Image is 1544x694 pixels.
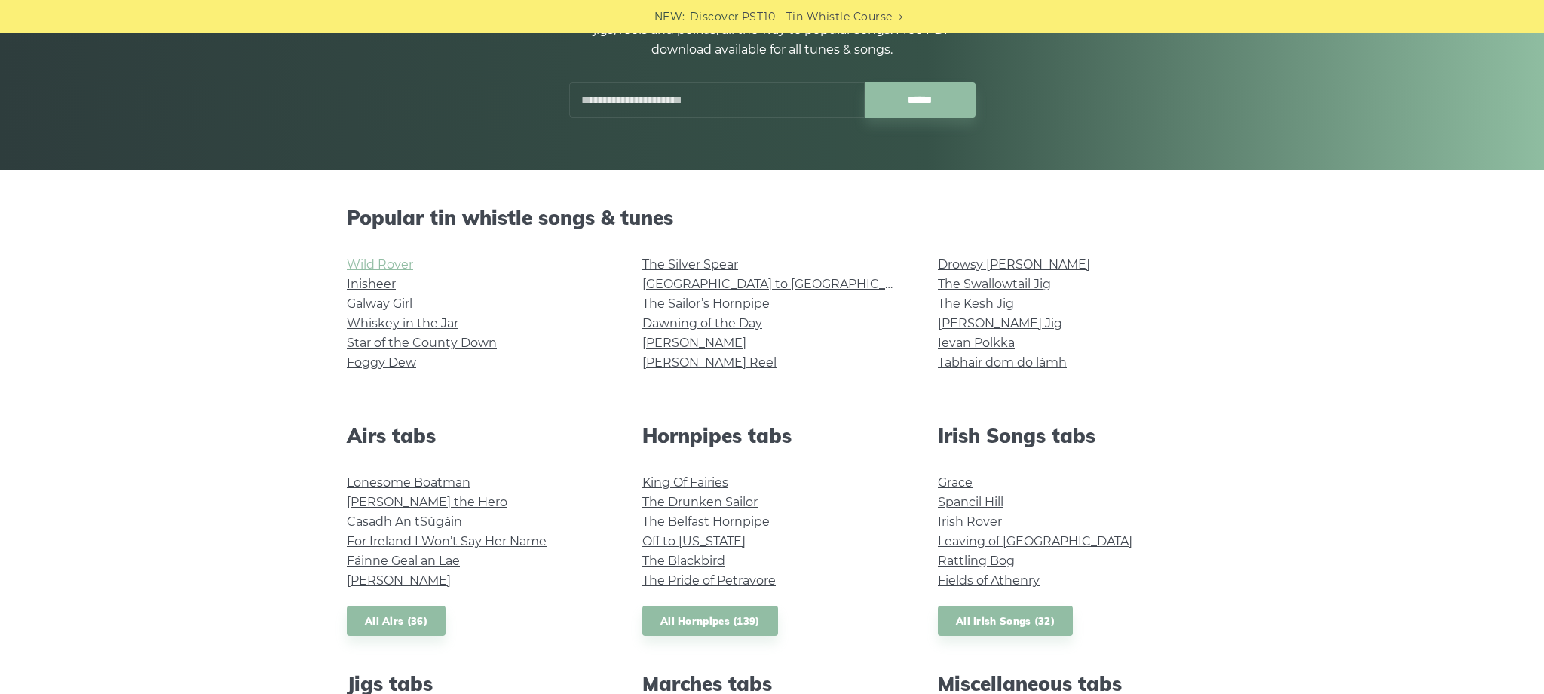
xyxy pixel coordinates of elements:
[347,355,416,370] a: Foggy Dew
[642,277,921,291] a: [GEOGRAPHIC_DATA] to [GEOGRAPHIC_DATA]
[938,424,1197,447] h2: Irish Songs tabs
[347,336,497,350] a: Star of the County Down
[938,554,1015,568] a: Rattling Bog
[642,606,778,637] a: All Hornpipes (139)
[642,554,725,568] a: The Blackbird
[742,8,893,26] a: PST10 - Tin Whistle Course
[347,316,458,330] a: Whiskey in the Jar
[642,514,770,529] a: The Belfast Hornpipe
[347,606,446,637] a: All Airs (36)
[347,257,413,272] a: Wild Rover
[347,277,396,291] a: Inisheer
[642,495,758,509] a: The Drunken Sailor
[938,277,1051,291] a: The Swallowtail Jig
[938,257,1090,272] a: Drowsy [PERSON_NAME]
[654,8,685,26] span: NEW:
[347,296,412,311] a: Galway Girl
[938,573,1040,588] a: Fields of Athenry
[938,534,1132,548] a: Leaving of [GEOGRAPHIC_DATA]
[347,495,507,509] a: [PERSON_NAME] the Hero
[347,573,451,588] a: [PERSON_NAME]
[347,534,547,548] a: For Ireland I Won’t Say Her Name
[938,495,1003,509] a: Spancil Hill
[642,257,738,272] a: The Silver Spear
[642,336,746,350] a: [PERSON_NAME]
[938,316,1062,330] a: [PERSON_NAME] Jig
[642,316,762,330] a: Dawning of the Day
[690,8,740,26] span: Discover
[642,296,770,311] a: The Sailor’s Hornpipe
[642,424,902,447] h2: Hornpipes tabs
[642,475,728,490] a: King Of Fairies
[938,336,1015,350] a: Ievan Polkka
[347,554,460,568] a: Fáinne Geal an Lae
[347,424,606,447] h2: Airs tabs
[938,355,1067,370] a: Tabhair dom do lámh
[938,475,973,490] a: Grace
[642,534,746,548] a: Off to [US_STATE]
[347,514,462,529] a: Casadh An tSúgáin
[347,206,1197,229] h2: Popular tin whistle songs & tunes
[642,573,776,588] a: The Pride of Petravore
[347,475,470,490] a: Lonesome Boatman
[642,355,777,370] a: [PERSON_NAME] Reel
[938,514,1002,529] a: Irish Rover
[938,296,1014,311] a: The Kesh Jig
[938,606,1073,637] a: All Irish Songs (32)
